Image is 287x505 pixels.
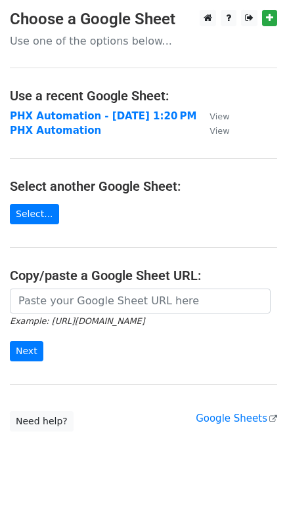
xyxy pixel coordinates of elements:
[10,204,59,224] a: Select...
[10,88,277,104] h4: Use a recent Google Sheet:
[10,341,43,361] input: Next
[210,111,229,121] small: View
[10,178,277,194] h4: Select another Google Sheet:
[10,316,144,326] small: Example: [URL][DOMAIN_NAME]
[10,411,74,432] a: Need help?
[196,110,229,122] a: View
[196,413,277,424] a: Google Sheets
[196,125,229,136] a: View
[10,289,271,313] input: Paste your Google Sheet URL here
[10,125,101,136] a: PHX Automation
[10,110,196,122] a: PHX Automation - [DATE] 1:20 PM
[210,126,229,136] small: View
[10,268,277,283] h4: Copy/paste a Google Sheet URL:
[10,34,277,48] p: Use one of the options below...
[10,10,277,29] h3: Choose a Google Sheet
